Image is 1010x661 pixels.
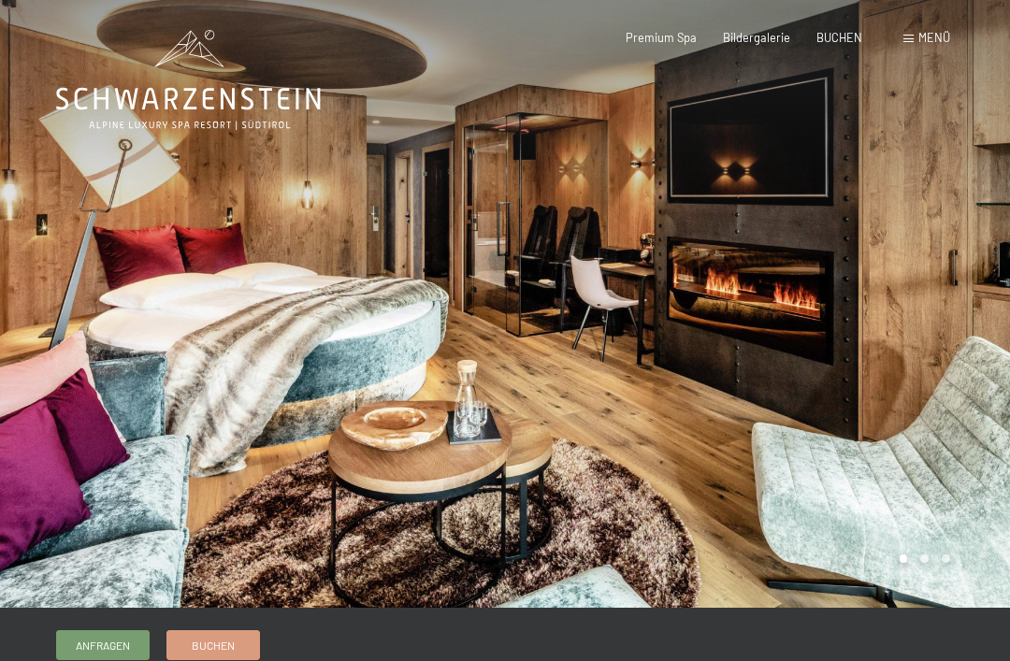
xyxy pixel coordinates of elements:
a: Buchen [167,631,259,659]
a: BUCHEN [816,30,862,45]
span: Anfragen [76,638,130,654]
a: Bildergalerie [723,30,790,45]
span: Buchen [192,638,235,654]
a: Premium Spa [626,30,697,45]
a: Anfragen [57,631,149,659]
span: Menü [918,30,950,45]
